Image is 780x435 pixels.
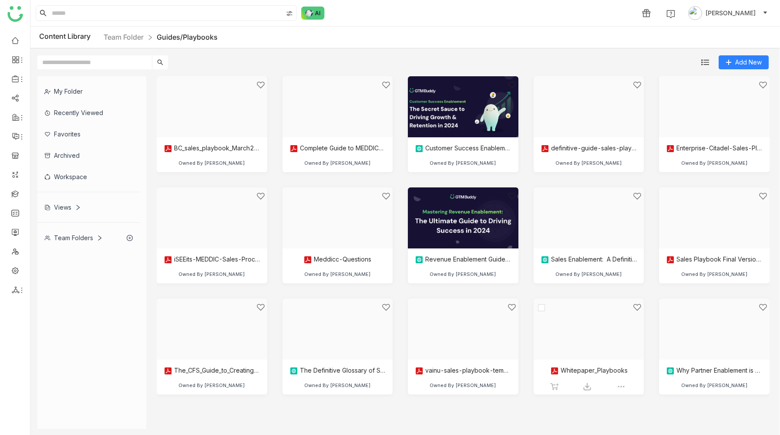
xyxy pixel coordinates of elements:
[164,144,172,153] img: pdf.svg
[415,255,511,264] div: Revenue Enablement Guide 2025: Strategy, KPIs & AI Playbook
[289,144,298,153] img: pdf.svg
[178,160,245,166] div: Owned By [PERSON_NAME]
[541,255,549,264] img: article.svg
[735,58,762,67] span: Add New
[304,382,371,388] div: Owned By [PERSON_NAME]
[541,144,637,153] div: definitive-guide-sales-playbooks
[719,55,769,69] button: Add New
[430,271,496,277] div: Owned By [PERSON_NAME]
[303,255,371,264] div: Meddicc-Questions
[282,187,393,248] img: Document
[164,367,172,375] img: pdf.svg
[286,10,293,17] img: search-type.svg
[666,144,763,153] div: Enterprise-Citadel-Sales-Playbook-Final-1
[178,271,245,277] div: Owned By [PERSON_NAME]
[39,32,218,43] div: Content Library
[37,145,140,166] div: Archived
[157,76,267,137] img: Document
[415,255,424,264] img: article.svg
[303,255,312,264] img: pdf.svg
[659,187,770,248] img: Document
[282,76,393,137] img: Document
[666,367,763,375] div: Why Partner Enablement is Your Secret Weapon for Explosive Growth
[415,144,511,153] div: Customer Success Enablement Guide 2025: Framework, KPIs & Tools
[550,382,559,391] img: add_to_share_grey.svg
[44,234,103,241] div: Team Folders
[37,81,140,102] div: My Folder
[686,6,770,20] button: [PERSON_NAME]
[430,160,496,166] div: Owned By [PERSON_NAME]
[666,255,763,264] div: Sales Playbook Final Version (3)
[688,6,702,20] img: avatar
[289,367,386,375] div: The Definitive Glossary of Sales Enablement Terms
[415,367,424,375] img: pdf.svg
[666,367,675,375] img: article.svg
[164,367,260,375] div: The_CFS_Guide_to_Creating_a_Sales_PlayBook-1
[666,144,675,153] img: pdf.svg
[301,7,325,20] img: ask-buddy-normal.svg
[541,255,637,264] div: Sales Enablement: A Definitive Guide for 2025 and Beyond
[289,144,386,153] div: Complete Guide to MEDDICC by BoostUp
[583,382,592,391] img: download.svg
[164,255,260,264] div: iSEEits-MEDDIC-Sales-Process-Checklist-PDF
[157,33,218,41] a: Guides/Playbooks
[44,204,81,211] div: Views
[555,271,622,277] div: Owned By [PERSON_NAME]
[659,76,770,137] img: Document
[681,382,748,388] div: Owned By [PERSON_NAME]
[415,367,511,375] div: vainu-sales-playbook-template
[408,299,518,360] img: Document
[415,144,424,153] img: article.svg
[430,382,496,388] div: Owned By [PERSON_NAME]
[701,58,709,66] img: list.svg
[304,271,371,277] div: Owned By [PERSON_NAME]
[666,255,675,264] img: pdf.svg
[164,255,172,264] img: pdf.svg
[164,144,260,153] div: BC_sales_playbook_March2020.1FINAL
[104,33,144,41] a: Team Folder
[617,382,625,391] img: more-options.svg
[681,271,748,277] div: Owned By [PERSON_NAME]
[681,160,748,166] div: Owned By [PERSON_NAME]
[534,299,644,360] img: Document
[706,8,756,18] span: [PERSON_NAME]
[289,367,298,375] img: article.svg
[666,10,675,18] img: help.svg
[178,382,245,388] div: Owned By [PERSON_NAME]
[7,6,23,22] img: logo
[555,160,622,166] div: Owned By [PERSON_NAME]
[157,299,267,360] img: Document
[541,144,549,153] img: pdf.svg
[37,166,140,187] div: Workspace
[304,160,371,166] div: Owned By [PERSON_NAME]
[534,76,644,137] img: Document
[37,102,140,123] div: Recently Viewed
[37,123,140,145] div: Favorites
[157,187,267,248] img: Document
